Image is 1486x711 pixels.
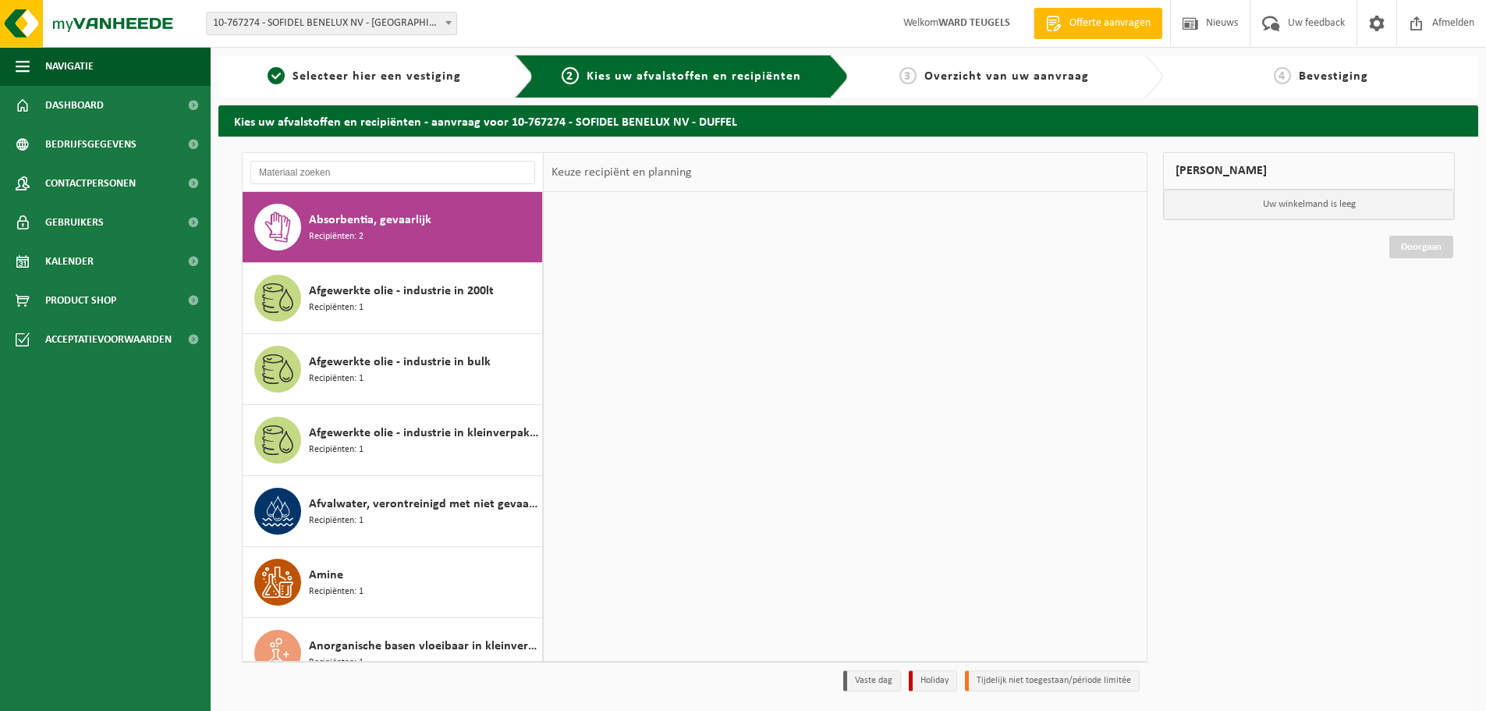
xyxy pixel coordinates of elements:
button: Afvalwater, verontreinigd met niet gevaarlijke producten Recipiënten: 1 [243,476,543,547]
span: Amine [309,566,343,585]
a: Offerte aanvragen [1034,8,1162,39]
a: 1Selecteer hier een vestiging [226,67,502,86]
span: Bedrijfsgegevens [45,125,137,164]
span: Recipiënten: 1 [309,371,364,386]
span: Navigatie [45,47,94,86]
span: Dashboard [45,86,104,125]
li: Holiday [909,670,957,691]
span: Gebruikers [45,203,104,242]
span: 10-767274 - SOFIDEL BENELUX NV - DUFFEL [207,12,456,34]
span: Offerte aanvragen [1066,16,1154,31]
span: Kalender [45,242,94,281]
iframe: chat widget [8,677,261,711]
span: Recipiënten: 1 [309,443,364,457]
span: 10-767274 - SOFIDEL BENELUX NV - DUFFEL [206,12,457,35]
div: [PERSON_NAME] [1163,152,1455,190]
span: Selecteer hier een vestiging [293,70,461,83]
span: 3 [899,67,917,84]
span: Afgewerkte olie - industrie in 200lt [309,282,494,300]
li: Tijdelijk niet toegestaan/période limitée [965,670,1140,691]
span: Recipiënten: 1 [309,300,364,315]
span: Product Shop [45,281,116,320]
input: Materiaal zoeken [250,161,535,184]
div: Keuze recipiënt en planning [544,153,700,192]
span: Kies uw afvalstoffen en recipiënten [587,70,801,83]
span: Recipiënten: 1 [309,656,364,670]
span: Recipiënten: 1 [309,514,364,528]
button: Absorbentia, gevaarlijk Recipiënten: 2 [243,192,543,263]
span: Overzicht van uw aanvraag [924,70,1089,83]
span: 2 [562,67,579,84]
span: Absorbentia, gevaarlijk [309,211,431,229]
span: Afvalwater, verontreinigd met niet gevaarlijke producten [309,495,538,514]
p: Uw winkelmand is leeg [1164,190,1454,219]
a: Doorgaan [1389,236,1453,258]
h2: Kies uw afvalstoffen en recipiënten - aanvraag voor 10-767274 - SOFIDEL BENELUX NV - DUFFEL [218,105,1478,136]
span: Anorganische basen vloeibaar in kleinverpakking [309,637,538,656]
strong: WARD TEUGELS [938,17,1010,29]
span: Afgewerkte olie - industrie in kleinverpakking [309,424,538,443]
span: Recipiënten: 2 [309,229,364,244]
span: Afgewerkte olie - industrie in bulk [309,353,491,371]
button: Afgewerkte olie - industrie in 200lt Recipiënten: 1 [243,263,543,334]
button: Anorganische basen vloeibaar in kleinverpakking Recipiënten: 1 [243,618,543,689]
span: 1 [268,67,285,84]
span: 4 [1274,67,1291,84]
button: Afgewerkte olie - industrie in kleinverpakking Recipiënten: 1 [243,405,543,476]
span: Acceptatievoorwaarden [45,320,172,359]
button: Afgewerkte olie - industrie in bulk Recipiënten: 1 [243,334,543,405]
span: Contactpersonen [45,164,136,203]
button: Amine Recipiënten: 1 [243,547,543,618]
li: Vaste dag [843,670,901,691]
span: Recipiënten: 1 [309,585,364,599]
span: Bevestiging [1299,70,1368,83]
